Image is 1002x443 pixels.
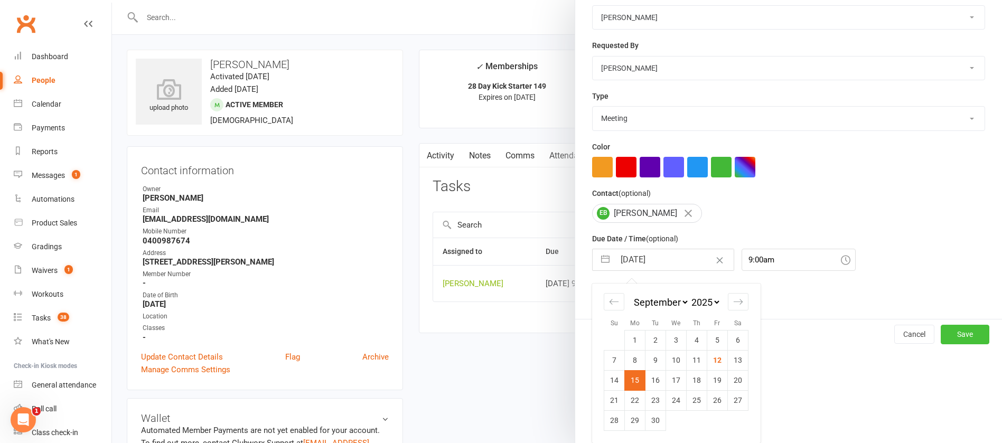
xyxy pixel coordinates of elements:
[592,141,610,153] label: Color
[645,370,666,390] td: Tuesday, September 16, 2025
[64,265,73,274] span: 1
[32,242,62,251] div: Gradings
[14,235,111,259] a: Gradings
[32,337,70,346] div: What's New
[14,69,111,92] a: People
[611,319,618,327] small: Su
[941,325,989,344] button: Save
[14,116,111,140] a: Payments
[14,45,111,69] a: Dashboard
[625,350,645,370] td: Monday, September 8, 2025
[666,370,687,390] td: Wednesday, September 17, 2025
[619,189,651,197] small: (optional)
[14,187,111,211] a: Automations
[625,370,645,390] td: Selected. Monday, September 15, 2025
[14,140,111,164] a: Reports
[707,330,728,350] td: Friday, September 5, 2025
[652,319,659,327] small: Tu
[714,319,720,327] small: Fr
[671,319,680,327] small: We
[592,90,608,102] label: Type
[592,187,651,199] label: Contact
[32,52,68,61] div: Dashboard
[592,281,653,293] label: Email preferences
[707,390,728,410] td: Friday, September 26, 2025
[592,233,678,244] label: Due Date / Time
[32,147,58,156] div: Reports
[666,390,687,410] td: Wednesday, September 24, 2025
[32,266,58,275] div: Waivers
[14,164,111,187] a: Messages 1
[666,350,687,370] td: Wednesday, September 10, 2025
[625,390,645,410] td: Monday, September 22, 2025
[14,211,111,235] a: Product Sales
[646,234,678,243] small: (optional)
[710,250,729,270] button: Clear Date
[32,404,57,413] div: Roll call
[32,171,65,180] div: Messages
[11,407,36,432] iframe: Intercom live chat
[734,319,742,327] small: Sa
[72,170,80,179] span: 1
[58,313,69,322] span: 38
[32,100,61,108] div: Calendar
[645,330,666,350] td: Tuesday, September 2, 2025
[604,293,624,310] div: Move backward to switch to the previous month.
[645,390,666,410] td: Tuesday, September 23, 2025
[604,390,625,410] td: Sunday, September 21, 2025
[728,350,748,370] td: Saturday, September 13, 2025
[14,282,111,306] a: Workouts
[894,325,934,344] button: Cancel
[707,350,728,370] td: Friday, September 12, 2025
[32,314,51,322] div: Tasks
[687,370,707,390] td: Thursday, September 18, 2025
[625,330,645,350] td: Monday, September 1, 2025
[728,390,748,410] td: Saturday, September 27, 2025
[32,76,55,84] div: People
[604,370,625,390] td: Sunday, September 14, 2025
[32,124,65,132] div: Payments
[14,92,111,116] a: Calendar
[32,381,96,389] div: General attendance
[625,410,645,430] td: Monday, September 29, 2025
[32,407,41,416] span: 1
[32,219,77,227] div: Product Sales
[728,330,748,350] td: Saturday, September 6, 2025
[687,390,707,410] td: Thursday, September 25, 2025
[32,290,63,298] div: Workouts
[14,397,111,421] a: Roll call
[597,207,610,220] span: EB
[14,330,111,354] a: What's New
[604,410,625,430] td: Sunday, September 28, 2025
[32,195,74,203] div: Automations
[32,428,78,437] div: Class check-in
[14,373,111,397] a: General attendance kiosk mode
[645,350,666,370] td: Tuesday, September 9, 2025
[14,259,111,282] a: Waivers 1
[666,330,687,350] td: Wednesday, September 3, 2025
[707,370,728,390] td: Friday, September 19, 2025
[592,204,702,223] div: [PERSON_NAME]
[728,370,748,390] td: Saturday, September 20, 2025
[687,330,707,350] td: Thursday, September 4, 2025
[14,306,111,330] a: Tasks 38
[645,410,666,430] td: Tuesday, September 30, 2025
[13,11,39,37] a: Clubworx
[630,319,640,327] small: Mo
[592,40,639,51] label: Requested By
[687,350,707,370] td: Thursday, September 11, 2025
[604,350,625,370] td: Sunday, September 7, 2025
[592,284,760,443] div: Calendar
[693,319,700,327] small: Th
[728,293,748,310] div: Move forward to switch to the next month.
